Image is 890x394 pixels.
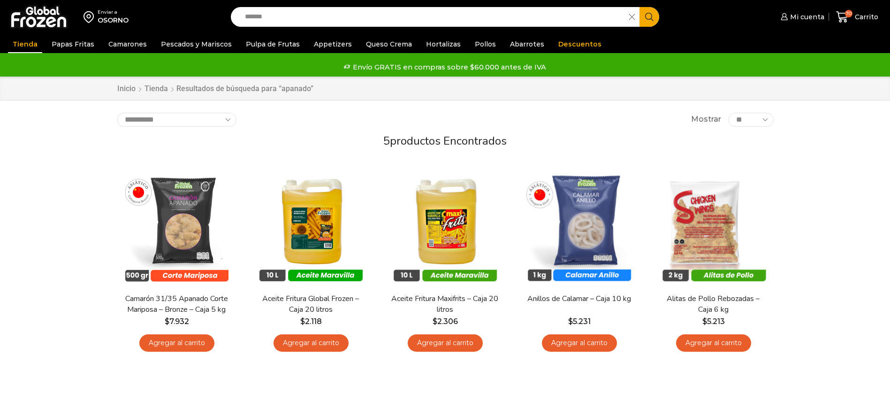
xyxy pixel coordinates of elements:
a: Agregar al carrito: “Anillos de Calamar - Caja 10 kg” [542,334,617,352]
a: Alitas de Pollo Rebozadas – Caja 6 kg [659,294,767,315]
span: 5 [383,133,390,148]
span: $ [568,317,573,326]
a: Anillos de Calamar – Caja 10 kg [525,294,633,304]
a: Pescados y Mariscos [156,35,236,53]
a: Camarones [104,35,152,53]
bdi: 2.118 [300,317,322,326]
a: Tienda [144,84,168,94]
a: Camarón 31/35 Apanado Corte Mariposa – Bronze – Caja 5 kg [122,294,230,315]
a: Appetizers [309,35,357,53]
div: OSORNO [98,15,129,25]
span: $ [433,317,437,326]
a: Agregar al carrito: “Alitas de Pollo Rebozadas - Caja 6 kg” [676,334,751,352]
a: Aceite Fritura Global Frozen – Caja 20 litros [257,294,365,315]
select: Pedido de la tienda [117,113,236,127]
h1: Resultados de búsqueda para “apanado” [176,84,313,93]
a: Inicio [117,84,136,94]
a: Descuentos [554,35,606,53]
span: $ [300,317,305,326]
a: Agregar al carrito: “Aceite Fritura Global Frozen – Caja 20 litros” [274,334,349,352]
a: Aceite Fritura Maxifrits – Caja 20 litros [391,294,499,315]
bdi: 5.231 [568,317,591,326]
span: 70 [845,10,852,17]
bdi: 5.213 [702,317,725,326]
a: Pollos [470,35,501,53]
bdi: 7.932 [165,317,189,326]
a: Agregar al carrito: “Camarón 31/35 Apanado Corte Mariposa - Bronze - Caja 5 kg” [139,334,214,352]
span: productos encontrados [390,133,507,148]
button: Search button [639,7,659,27]
a: Queso Crema [361,35,417,53]
a: Pulpa de Frutas [241,35,304,53]
a: Mi cuenta [778,8,824,26]
a: Hortalizas [421,35,465,53]
a: Papas Fritas [47,35,99,53]
span: $ [702,317,707,326]
span: Mi cuenta [788,12,824,22]
nav: Breadcrumb [117,84,313,94]
span: Mostrar [691,114,721,125]
a: Agregar al carrito: “Aceite Fritura Maxifrits - Caja 20 litros” [408,334,483,352]
span: $ [165,317,169,326]
a: Tienda [8,35,42,53]
a: Abarrotes [505,35,549,53]
span: Carrito [852,12,878,22]
img: address-field-icon.svg [84,9,98,25]
bdi: 2.306 [433,317,458,326]
a: 70 Carrito [834,6,881,28]
div: Enviar a [98,9,129,15]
